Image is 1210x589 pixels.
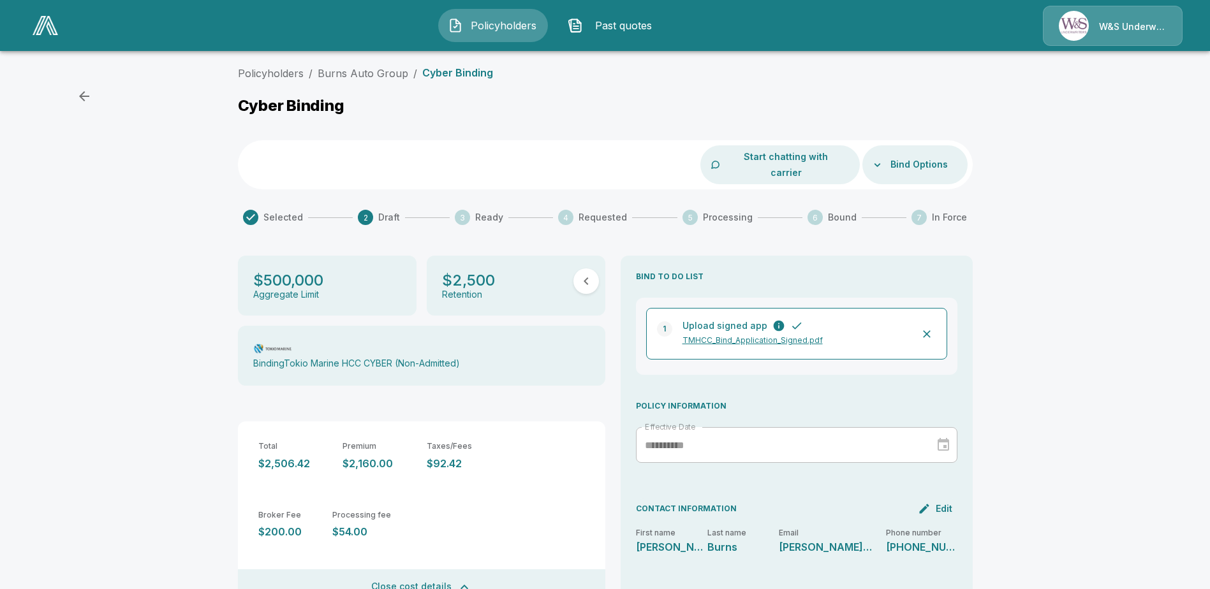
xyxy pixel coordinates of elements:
[238,67,304,80] a: Policyholders
[309,66,313,81] li: /
[438,9,548,42] button: Policyholders IconPolicyholders
[253,271,323,289] p: $500,000
[723,145,849,184] button: Start chatting with carrier
[413,66,417,81] li: /
[707,529,779,537] p: Last name
[663,323,666,335] p: 1
[682,335,907,346] p: TMHCC_Bind_Application_Signed.pdf
[363,213,367,222] text: 2
[475,211,503,224] span: Ready
[460,213,465,222] text: 3
[828,211,857,224] span: Bound
[258,458,332,470] p: $2,506.42
[258,526,332,538] p: $200.00
[579,211,627,224] span: Requested
[645,421,695,432] label: Effective Date
[932,211,967,224] span: In Force
[885,153,953,177] button: Bind Options
[636,271,957,282] p: BIND TO DO LIST
[442,271,495,289] p: $2,500
[332,526,406,538] p: $54.00
[779,529,886,537] p: Email
[636,529,707,537] p: First name
[636,400,957,412] p: POLICY INFORMATION
[343,442,417,451] p: Premium
[378,211,400,224] span: Draft
[688,213,692,222] text: 5
[703,211,753,224] span: Processing
[253,358,460,369] p: Binding Tokio Marine HCC CYBER (Non-Admitted)
[468,18,538,33] span: Policyholders
[588,18,658,33] span: Past quotes
[636,542,707,552] p: Paul
[332,511,406,520] p: Processing fee
[772,319,785,332] button: A signed copy of the submitted cyber application
[427,458,501,470] p: $92.42
[886,542,957,552] p: 215-757-8886
[448,18,463,33] img: Policyholders Icon
[779,542,875,552] p: tina@burnsautogroup.com
[682,319,767,332] p: Upload signed app
[563,213,568,222] text: 4
[422,67,493,79] p: Cyber Binding
[427,442,501,451] p: Taxes/Fees
[915,498,957,519] button: Edit
[253,289,319,300] p: Aggregate Limit
[813,213,818,222] text: 6
[253,342,293,355] img: Carrier Logo
[263,211,303,224] span: Selected
[707,542,779,552] p: Burns
[238,66,493,81] nav: breadcrumb
[917,213,922,222] text: 7
[258,511,332,520] p: Broker Fee
[558,9,668,42] button: Past quotes IconPast quotes
[886,529,957,537] p: Phone number
[33,16,58,35] img: AA Logo
[568,18,583,33] img: Past quotes Icon
[636,503,737,514] p: CONTACT INFORMATION
[343,458,417,470] p: $2,160.00
[238,96,344,115] p: Cyber Binding
[318,67,408,80] a: Burns Auto Group
[442,289,482,300] p: Retention
[258,442,332,451] p: Total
